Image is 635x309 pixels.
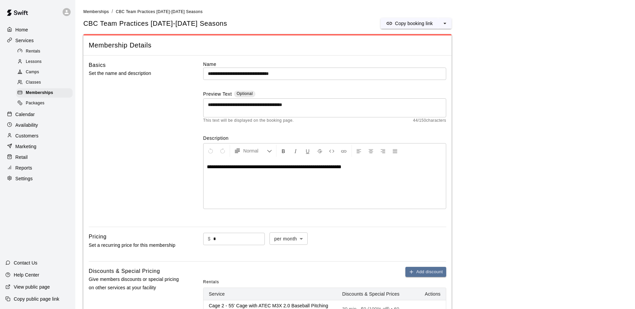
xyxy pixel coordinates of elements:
[83,19,227,28] span: CBC Team Practices [DATE]-[DATE] Seasons
[5,141,70,151] a: Marketing
[26,69,39,76] span: Camps
[16,99,73,108] div: Packages
[203,91,232,98] label: Preview Text
[326,145,337,157] button: Insert Code
[413,117,446,124] span: 44 / 150 characters
[5,25,70,35] a: Home
[16,57,73,67] div: Lessons
[89,61,106,70] h6: Basics
[302,145,313,157] button: Format Underline
[16,78,73,87] div: Classes
[405,267,446,277] button: Add discount
[26,48,41,55] span: Rentals
[15,154,28,161] p: Retail
[377,145,389,157] button: Right Align
[16,57,75,67] a: Lessons
[111,8,113,15] li: /
[14,296,59,302] p: Copy public page link
[5,109,70,119] a: Calendar
[290,145,301,157] button: Format Italics
[14,284,50,290] p: View public page
[5,131,70,141] a: Customers
[89,69,182,78] p: Set the name and description
[16,46,75,57] a: Rentals
[16,67,75,78] a: Camps
[116,9,203,14] span: CBC Team Practices [DATE]-[DATE] Seasons
[16,98,75,109] a: Packages
[26,100,45,107] span: Packages
[16,78,75,88] a: Classes
[5,163,70,173] a: Reports
[15,37,34,44] p: Services
[16,68,73,77] div: Camps
[26,59,42,65] span: Lessons
[14,260,37,266] p: Contact Us
[208,235,211,242] p: $
[237,91,253,96] span: Optional
[205,145,216,157] button: Undo
[16,47,73,56] div: Rentals
[26,90,53,96] span: Memberships
[243,147,267,154] span: Normal
[5,174,70,184] a: Settings
[15,175,33,182] p: Settings
[381,18,452,29] div: split button
[15,165,32,171] p: Reports
[203,277,219,288] span: Rentals
[203,61,446,68] label: Name
[353,145,365,157] button: Left Align
[204,288,337,300] th: Service
[278,145,289,157] button: Format Bold
[15,111,35,118] p: Calendar
[16,88,75,98] a: Memberships
[365,145,377,157] button: Center Align
[83,8,627,15] nav: breadcrumb
[338,145,349,157] button: Insert Link
[89,232,106,241] h6: Pricing
[15,143,36,150] p: Marketing
[381,18,438,29] button: Copy booking link
[5,120,70,130] a: Availability
[83,9,109,14] a: Memberships
[314,145,325,157] button: Format Strikethrough
[15,132,38,139] p: Customers
[203,117,294,124] span: This text will be displayed on the booking page.
[203,135,446,141] label: Description
[5,35,70,45] a: Services
[231,145,275,157] button: Formatting Options
[89,41,446,50] span: Membership Details
[217,145,228,157] button: Redo
[15,122,38,128] p: Availability
[395,20,433,27] p: Copy booking link
[26,79,41,86] span: Classes
[389,145,401,157] button: Justify Align
[406,288,446,300] th: Actions
[16,88,73,98] div: Memberships
[5,152,70,162] a: Retail
[89,275,182,292] p: Give members discounts or special pricing on other services at your facility
[269,232,308,245] div: per month
[14,272,39,278] p: Help Center
[89,241,182,249] p: Set a recurring price for this membership
[89,267,160,276] h6: Discounts & Special Pricing
[15,26,28,33] p: Home
[337,288,406,300] th: Discounts & Special Prices
[438,18,452,29] button: select merge strategy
